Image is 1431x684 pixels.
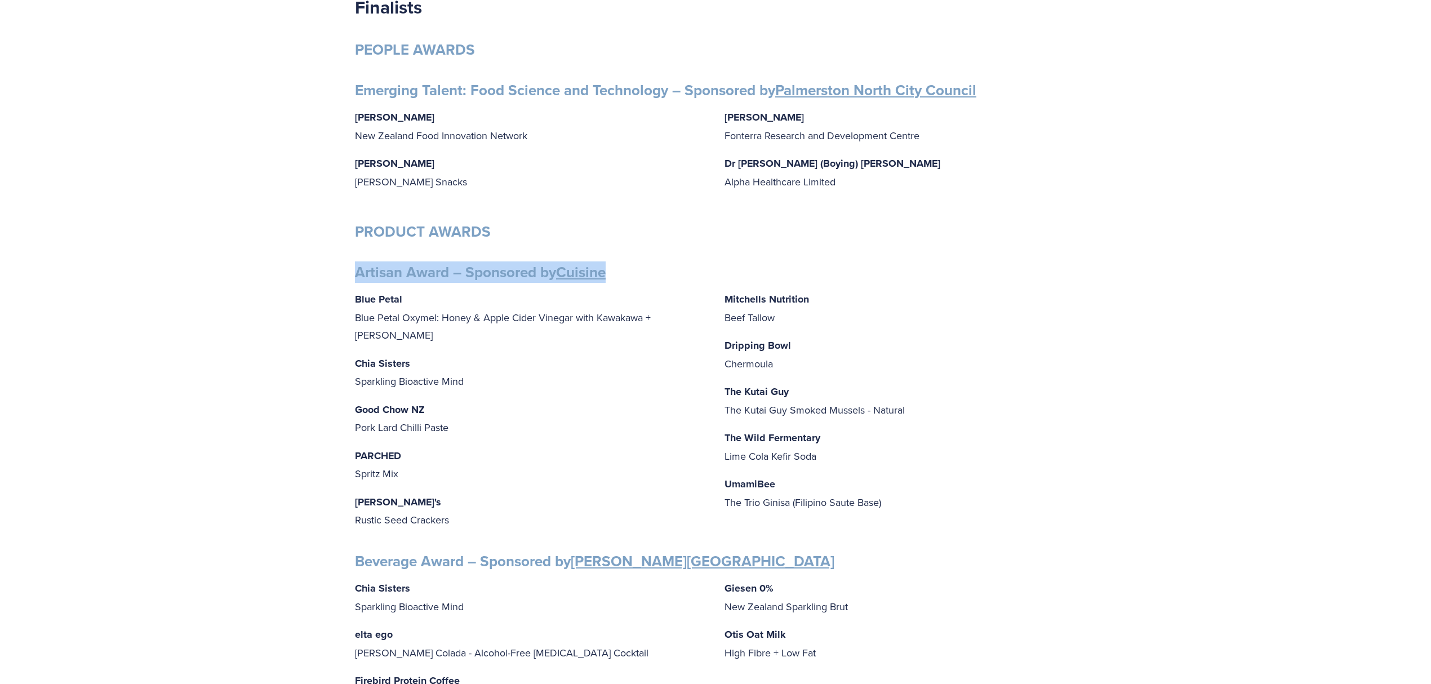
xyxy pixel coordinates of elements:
[725,108,1076,144] p: Fonterra Research and Development Centre
[355,290,706,344] p: Blue Petal Oxymel: Honey & Apple Cider Vinegar with Kawakawa + [PERSON_NAME]
[355,156,434,171] strong: [PERSON_NAME]
[725,429,1076,465] p: Lime Cola Kefir Soda
[355,448,401,463] strong: PARCHED
[355,581,410,596] strong: Chia Sisters
[355,356,410,371] strong: Chia Sisters
[355,625,706,661] p: [PERSON_NAME] Colada - Alcohol-Free [MEDICAL_DATA] Cocktail
[355,401,706,437] p: Pork Lard Chilli Paste
[725,627,786,642] strong: Otis Oat Milk
[355,221,491,242] strong: PRODUCT AWARDS
[725,154,1076,190] p: Alpha Healthcare Limited
[355,292,402,307] strong: Blue Petal
[725,579,1076,615] p: New Zealand Sparkling Brut
[355,79,976,101] strong: Emerging Talent: Food Science and Technology – Sponsored by
[355,154,706,190] p: [PERSON_NAME] Snacks
[725,338,791,353] strong: Dripping Bowl
[725,110,804,125] strong: [PERSON_NAME]
[775,79,976,101] a: Palmerston North City Council
[725,292,809,307] strong: Mitchells Nutrition
[725,477,775,491] strong: UmamiBee
[725,625,1076,661] p: High Fibre + Low Fat
[725,336,1076,372] p: Chermoula
[355,447,706,483] p: Spritz Mix
[355,579,706,615] p: Sparkling Bioactive Mind
[725,430,820,445] strong: The Wild Fermentary
[355,354,706,390] p: Sparkling Bioactive Mind
[571,550,834,572] a: [PERSON_NAME][GEOGRAPHIC_DATA]
[355,493,706,529] p: Rustic Seed Crackers
[355,495,441,509] strong: [PERSON_NAME]'s
[725,156,940,171] strong: Dr [PERSON_NAME] (Boying) [PERSON_NAME]
[725,383,1076,419] p: The Kutai Guy Smoked Mussels - Natural
[355,110,434,125] strong: [PERSON_NAME]
[725,581,774,596] strong: Giesen 0%
[725,384,789,399] strong: The Kutai Guy
[725,475,1076,511] p: The Trio Ginisa (Filipino Saute Base)
[355,39,475,60] strong: PEOPLE AWARDS
[355,402,425,417] strong: Good Chow NZ
[355,108,706,144] p: New Zealand Food Innovation Network
[355,261,606,283] strong: Artisan Award – Sponsored by
[355,627,393,642] strong: elta ego
[725,290,1076,326] p: Beef Tallow
[556,261,606,283] a: Cuisine
[355,550,834,572] strong: Beverage Award – Sponsored by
